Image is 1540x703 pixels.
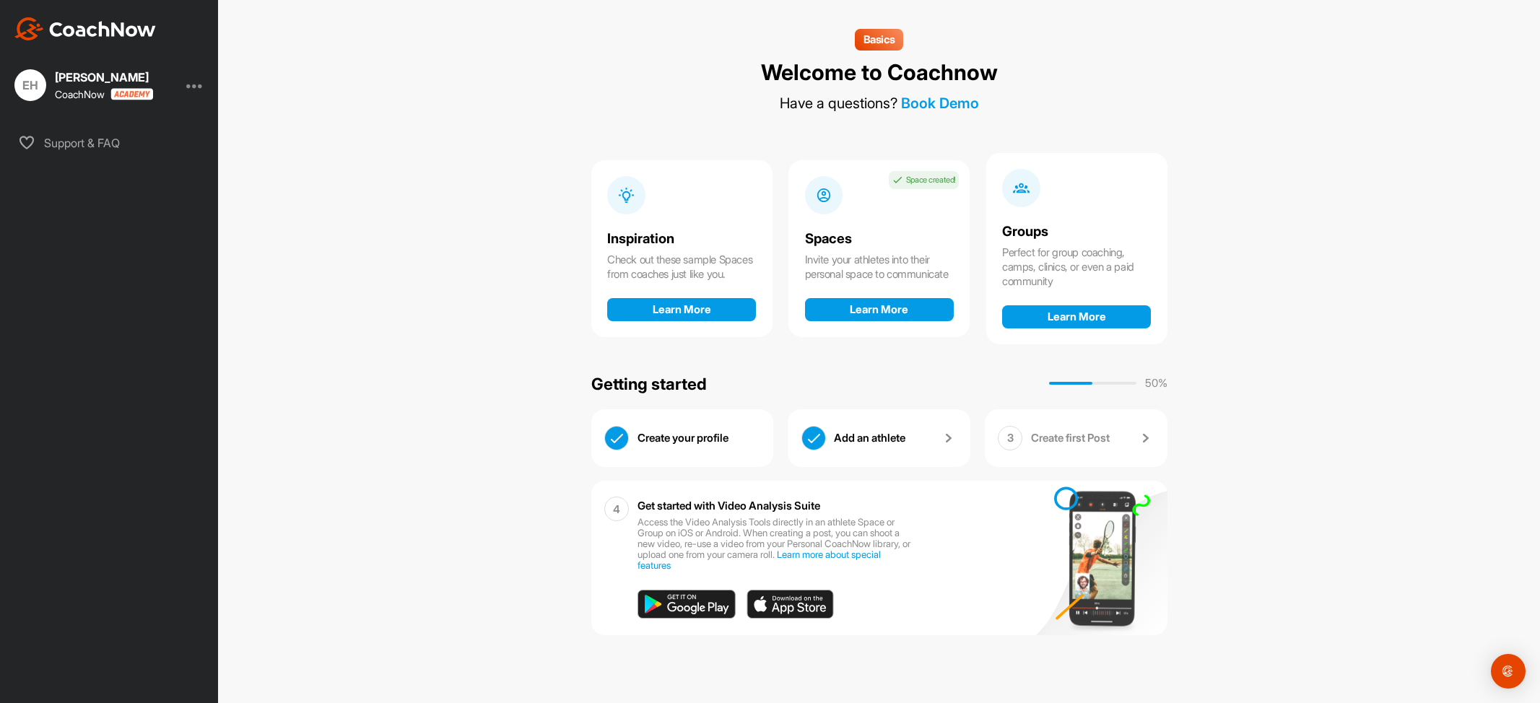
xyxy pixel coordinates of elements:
a: Add an athlete [834,426,957,451]
img: check [892,174,903,185]
div: Perfect for group coaching, camps, clinics, or even a paid community [1002,245,1151,289]
img: check [802,427,825,450]
img: info [618,187,635,204]
div: Inspiration [607,232,756,247]
img: arrow [1136,429,1154,447]
div: Invite your athletes into their personal space to communicate [805,253,954,281]
a: Create first Post [1031,426,1154,451]
p: Add an athlete [834,431,905,445]
div: Support & FAQ [8,125,212,161]
img: CoachNow [14,17,156,40]
div: Open Intercom Messenger [1491,654,1526,689]
div: [PERSON_NAME] [55,71,153,83]
div: Welcome to Coachnow [761,58,998,87]
button: Learn More [805,298,954,321]
img: check [605,427,628,450]
img: info [816,187,832,204]
p: 50 % [1145,375,1167,392]
div: Basics [855,29,902,51]
div: EH [14,69,46,101]
p: Space created! [906,175,956,185]
p: Access the Video Analysis Tools directly in an athlete Space or Group on iOS or Android. When cre... [638,517,914,571]
button: Learn More [607,298,756,321]
img: app_store [747,590,834,619]
img: play_store [638,590,736,619]
div: Create your profile [638,426,760,451]
img: arrow [939,429,957,447]
img: info [1013,180,1030,196]
img: CoachNow acadmey [110,88,153,100]
div: Getting started [591,372,707,396]
p: Create first Post [1031,431,1110,445]
button: Learn More [1002,305,1151,328]
div: Groups [1002,224,1151,240]
a: Book Demo [901,95,979,112]
div: Have a questions? [780,95,979,112]
div: Check out these sample Spaces from coaches just like you. [607,253,756,281]
div: CoachNow [55,88,153,100]
img: mobile-app-design.7dd1a2cf8cf7ef6903d5e1b4fd0f0f15.svg [1025,473,1167,642]
a: Learn more about special features [638,549,881,571]
div: Spaces [805,232,954,247]
div: 3 [998,426,1022,450]
p: Get started with Video Analysis Suite [638,500,820,511]
div: 4 [604,497,629,521]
